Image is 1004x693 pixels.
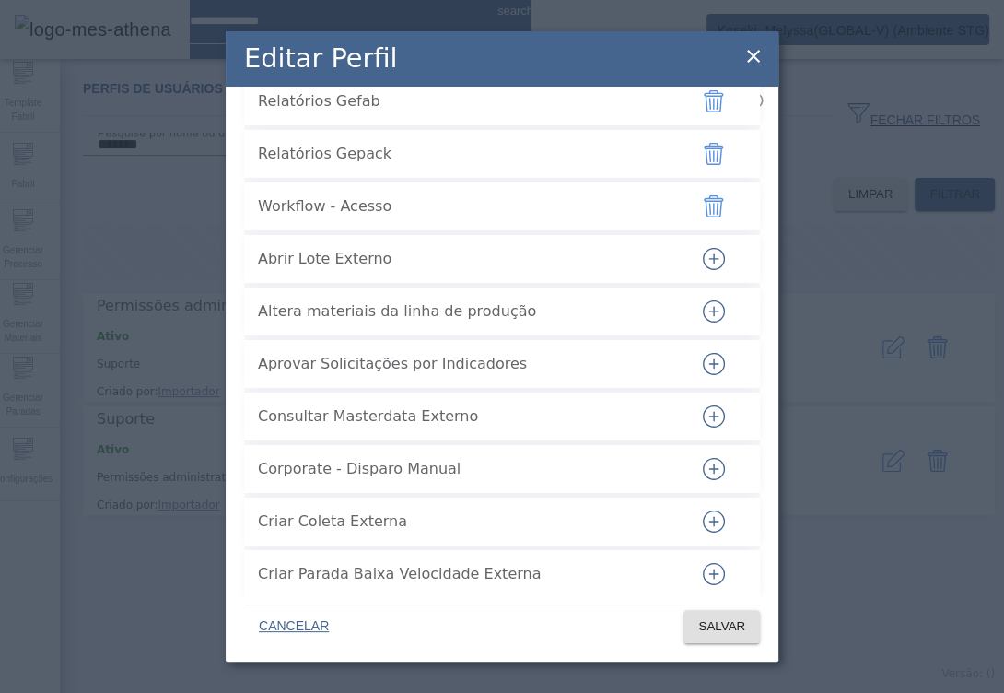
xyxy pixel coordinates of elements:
[244,610,344,643] button: CANCELAR
[258,353,672,375] span: Aprovar Solicitações por Indicadores
[698,617,745,636] span: SALVAR
[258,90,672,112] span: Relatórios Gefab
[258,458,672,480] span: Corporate - Disparo Manual
[258,563,672,585] span: Criar Parada Baixa Velocidade Externa
[259,617,329,636] span: CANCELAR
[258,143,672,165] span: Relatórios Gepack
[258,195,672,217] span: Workflow - Acesso
[258,300,672,323] span: Altera materiais da linha de produção
[683,610,760,643] button: SALVAR
[258,248,672,270] span: Abrir Lote Externo
[258,405,672,428] span: Consultar Masterdata Externo
[244,39,397,78] h2: Editar Perfil
[258,511,672,533] span: Criar Coleta Externa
